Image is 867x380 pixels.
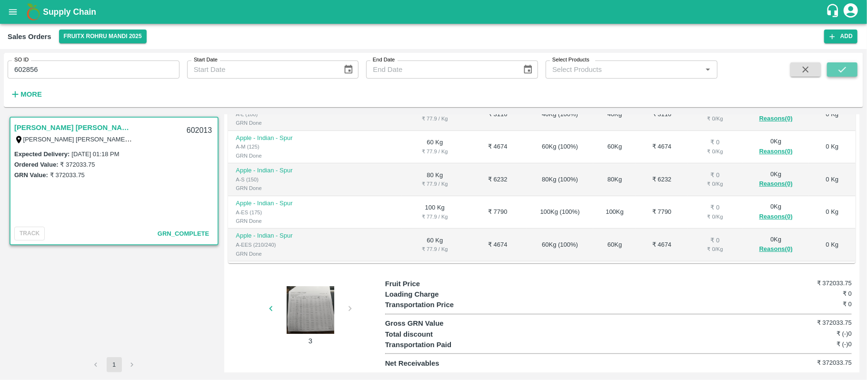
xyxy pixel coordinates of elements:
div: GRN Done [236,151,305,160]
p: Apple - Indian - Spur [236,199,305,208]
button: Choose date [339,60,358,79]
div: A-S (150) [236,175,305,184]
div: ₹ 77.9 / Kg [409,180,461,188]
div: ₹ 0 / Kg [695,245,736,253]
td: 60 Kg [401,229,469,261]
button: Reasons(0) [751,113,801,124]
td: 0 Kg [809,98,856,131]
button: page 1 [107,357,122,372]
img: logo [24,2,43,21]
b: Supply Chain [43,7,96,17]
label: GRN Value: [14,171,48,179]
button: Open [702,63,714,76]
div: ₹ 0 / Kg [695,147,736,156]
td: 0 Kg [809,229,856,261]
button: Select DC [59,30,147,43]
button: Reasons(0) [751,179,801,190]
td: 0 Kg [809,163,856,196]
div: A-M (125) [236,142,305,151]
div: GRN Done [236,184,305,192]
div: 0 Kg [751,137,801,157]
strong: More [20,90,42,98]
div: A-ES (175) [236,208,305,217]
input: End Date [366,60,515,79]
p: Gross GRN Value [385,318,502,329]
td: ₹ 6232 [636,163,687,196]
label: Select Products [552,56,589,64]
td: 0 Kg [809,261,856,294]
div: 0 Kg [751,202,801,222]
p: Loading Charge [385,289,502,300]
button: Add [824,30,857,43]
td: ₹ 3116 [636,98,687,131]
div: Sales Orders [8,30,51,43]
td: ₹ 6232 [468,261,527,294]
td: ₹ 6232 [636,261,687,294]
h6: ₹ (-)0 [774,340,852,349]
input: Select Products [548,63,699,76]
h6: ₹ (-)0 [774,329,852,339]
td: ₹ 4674 [468,131,527,164]
div: 60 Kg [601,142,629,151]
div: GRN Done [236,119,305,127]
p: Apple - Indian - Spur [236,166,305,175]
td: ₹ 7790 [468,196,527,229]
a: [PERSON_NAME] [PERSON_NAME] (Parala) [14,121,133,134]
h6: ₹ 0 [774,300,852,309]
div: ₹ 77.9 / Kg [409,114,461,123]
div: 80 Kg [601,175,629,184]
div: GRN Done [236,217,305,225]
div: 80 Kg ( 100 %) [534,175,585,184]
td: 100 Kg [401,196,469,229]
td: 80 Kg [401,261,469,294]
div: 0 Kg [751,170,801,190]
p: Total discount [385,329,502,340]
label: Start Date [194,56,218,64]
td: 40 Kg [401,98,469,131]
div: ₹ 0 [695,171,736,180]
td: ₹ 4674 [636,131,687,164]
td: ₹ 4674 [468,229,527,261]
p: Apple - Indian - Spur [236,134,305,143]
div: 602013 [181,120,218,142]
label: SO ID [14,56,29,64]
div: 60 Kg ( 100 %) [534,240,585,250]
div: ₹ 0 [695,236,736,245]
p: Apple - Indian - Spur [236,231,305,240]
div: ₹ 0 / Kg [695,212,736,221]
label: Ordered Value: [14,161,58,168]
label: ₹ 372033.75 [50,171,85,179]
td: 0 Kg [809,196,856,229]
div: account of current user [842,2,859,22]
div: 100 Kg [601,208,629,217]
label: End Date [373,56,395,64]
label: [PERSON_NAME] [PERSON_NAME]. Flat No 1310, B Details as on: [STREET_ADDRESS], Opp D Mart, [GEOGRA... [23,135,666,143]
div: customer-support [826,3,842,20]
div: 0 Kg [751,235,801,255]
td: 80 Kg [401,163,469,196]
p: Transportation Paid [385,340,502,350]
a: Supply Chain [43,5,826,19]
div: ₹ 77.9 / Kg [409,245,461,253]
td: ₹ 4674 [636,229,687,261]
div: GRN Done [236,250,305,258]
div: ₹ 77.9 / Kg [409,147,461,156]
button: Reasons(0) [751,146,801,157]
button: Reasons(0) [751,244,801,255]
h6: ₹ 372033.75 [774,358,852,368]
input: Start Date [187,60,336,79]
div: 100 Kg ( 100 %) [534,208,585,217]
p: Transportation Price [385,300,502,310]
nav: pagination navigation [87,357,141,372]
td: ₹ 6232 [468,163,527,196]
div: A-EES (210/240) [236,240,305,249]
td: 60 Kg [401,131,469,164]
span: GRN_Complete [158,230,209,237]
label: Expected Delivery : [14,150,70,158]
button: open drawer [2,1,24,23]
p: Net Receivables [385,358,502,369]
label: [DATE] 01:18 PM [71,150,119,158]
p: 3 [275,336,346,346]
div: ₹ 0 / Kg [695,114,736,123]
td: 0 Kg [809,131,856,164]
